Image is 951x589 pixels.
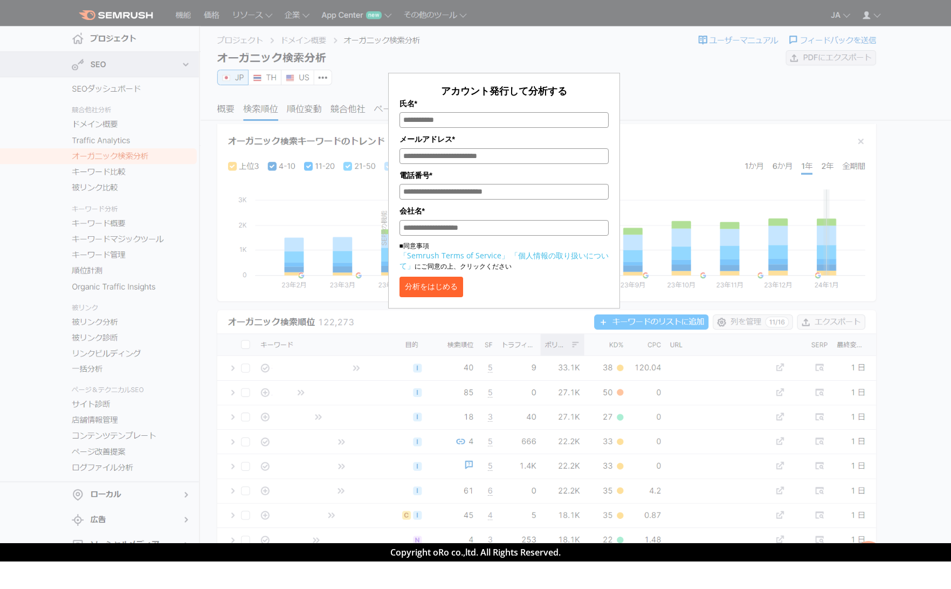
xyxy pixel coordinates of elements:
span: Copyright oRo co.,ltd. All Rights Reserved. [390,546,561,558]
a: 「個人情報の取り扱いについて」 [399,250,609,271]
p: ■同意事項 にご同意の上、クリックください [399,241,609,271]
a: 「Semrush Terms of Service」 [399,250,509,261]
label: 電話番号* [399,169,609,181]
label: メールアドレス* [399,133,609,145]
button: 分析をはじめる [399,277,463,297]
span: アカウント発行して分析する [441,84,567,97]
